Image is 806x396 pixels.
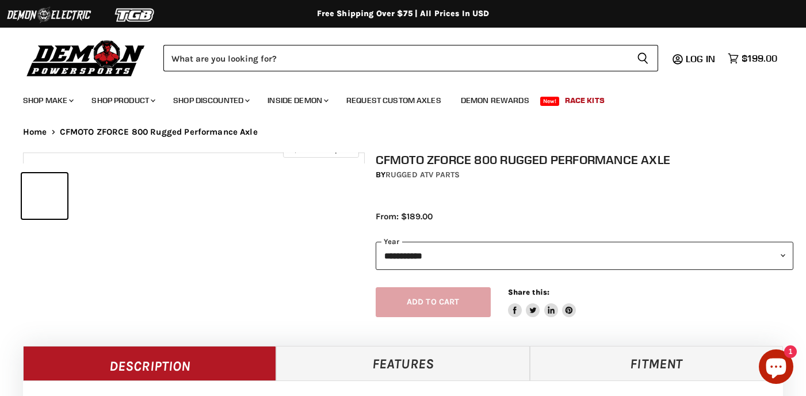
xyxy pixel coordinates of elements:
a: Features [276,346,529,380]
a: Home [23,127,47,137]
a: Shop Make [14,89,81,112]
a: Shop Discounted [165,89,257,112]
a: Rugged ATV Parts [385,170,460,180]
a: Log in [681,54,722,64]
a: Description [23,346,276,380]
h1: CFMOTO ZFORCE 800 Rugged Performance Axle [376,153,794,167]
button: IMAGE thumbnail [22,173,67,219]
span: Share this: [508,288,549,296]
button: Search [628,45,658,71]
span: Log in [686,53,715,64]
span: New! [540,97,560,106]
img: Demon Powersports [23,37,149,78]
a: Request Custom Axles [338,89,450,112]
input: Search [163,45,628,71]
img: TGB Logo 2 [92,4,178,26]
span: $199.00 [742,53,777,64]
a: Fitment [530,346,783,380]
span: Click to expand [289,145,353,154]
div: by [376,169,794,181]
aside: Share this: [508,287,576,318]
inbox-online-store-chat: Shopify online store chat [755,349,797,387]
a: Inside Demon [259,89,335,112]
span: From: $189.00 [376,211,433,222]
ul: Main menu [14,84,774,112]
span: CFMOTO ZFORCE 800 Rugged Performance Axle [60,127,258,137]
a: Demon Rewards [452,89,538,112]
a: Shop Product [83,89,162,112]
form: Product [163,45,658,71]
select: year [376,242,794,270]
img: Demon Electric Logo 2 [6,4,92,26]
a: Race Kits [556,89,613,112]
a: $199.00 [722,50,783,67]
